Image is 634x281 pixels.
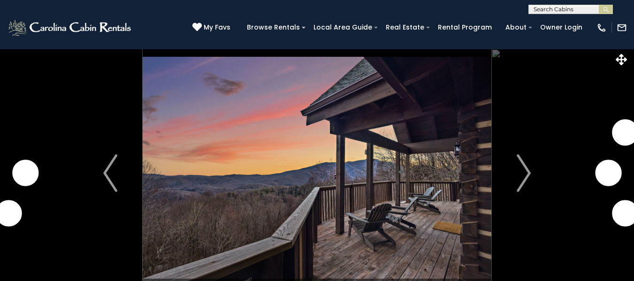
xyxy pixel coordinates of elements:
[596,23,607,33] img: phone-regular-white.png
[242,20,305,35] a: Browse Rentals
[103,154,117,192] img: arrow
[309,20,377,35] a: Local Area Guide
[617,23,627,33] img: mail-regular-white.png
[535,20,587,35] a: Owner Login
[501,20,531,35] a: About
[192,23,233,33] a: My Favs
[517,154,531,192] img: arrow
[381,20,429,35] a: Real Estate
[433,20,497,35] a: Rental Program
[7,18,134,37] img: White-1-2.png
[204,23,230,32] span: My Favs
